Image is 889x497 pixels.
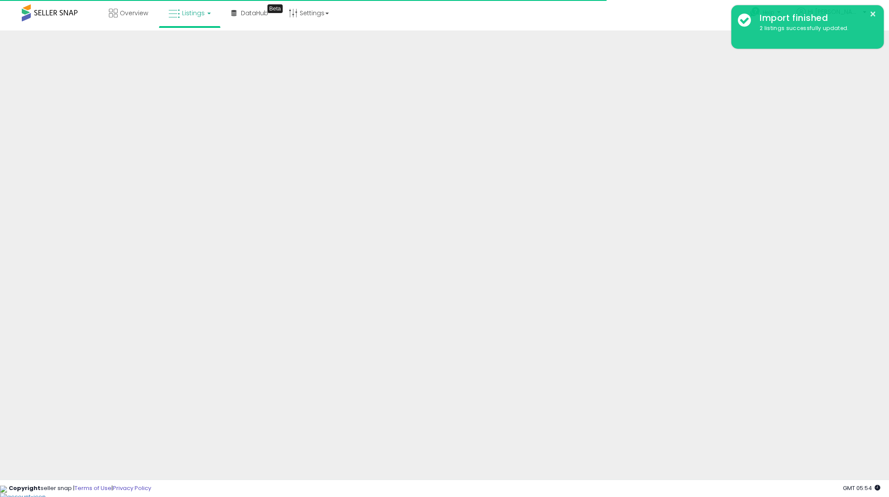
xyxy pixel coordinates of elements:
[753,12,877,24] div: Import finished
[120,9,148,17] span: Overview
[241,9,268,17] span: DataHub
[182,9,205,17] span: Listings
[267,4,283,13] div: Tooltip anchor
[869,9,876,20] button: ×
[753,24,877,33] div: 2 listings successfully updated.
